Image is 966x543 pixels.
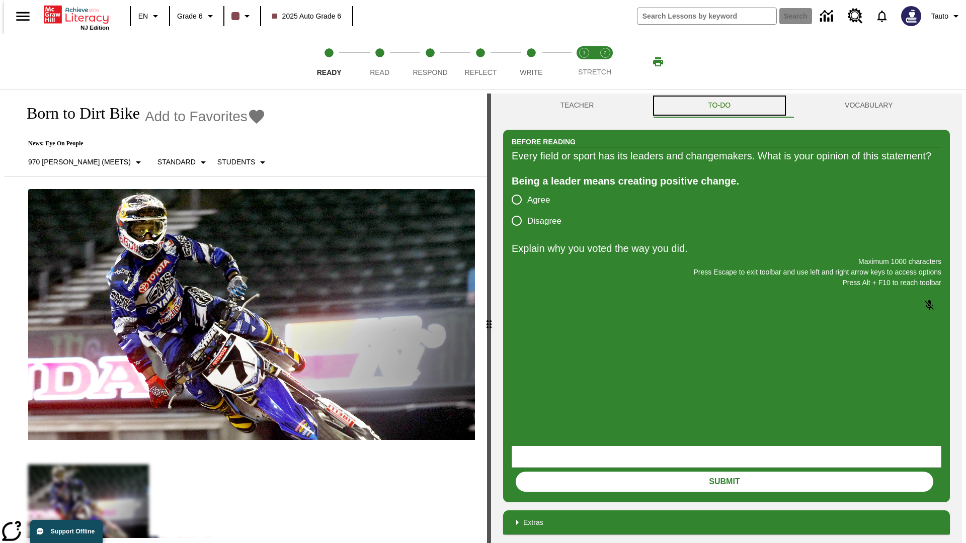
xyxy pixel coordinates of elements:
[512,189,570,231] div: poll
[153,153,213,171] button: Scaffolds, Standard
[512,256,941,267] p: Maximum 1000 characters
[527,215,561,228] span: Disagree
[8,2,38,31] button: Open side menu
[370,68,389,76] span: Read
[300,34,358,89] button: Ready step 1 of 5
[901,6,921,26] img: Avatar
[578,68,611,76] span: STRETCH
[134,7,166,25] button: Language: EN, Select a language
[503,94,950,118] div: Instructional Panel Tabs
[502,34,560,89] button: Write step 5 of 5
[491,94,962,543] div: activity
[177,11,203,22] span: Grade 6
[80,25,109,31] span: NJ Edition
[16,104,140,123] h1: Born to Dirt Bike
[512,173,941,189] div: Being a leader means creating positive change.
[145,109,248,125] span: Add to Favorites
[4,94,487,538] div: reading
[16,140,273,147] p: News: Eye On People
[503,510,950,534] div: Extras
[157,157,196,167] p: Standard
[350,34,409,89] button: Read step 2 of 5
[788,94,950,118] button: VOCABULARY
[145,108,266,125] button: Add to Favorites - Born to Dirt Bike
[503,94,651,118] button: Teacher
[895,3,927,29] button: Select a new avatar
[138,11,148,22] span: EN
[217,157,255,167] p: Students
[917,293,941,317] button: Click to activate and allow voice recognition
[814,3,842,30] a: Data Center
[591,34,620,89] button: Stretch Respond step 2 of 2
[213,153,273,171] button: Select Student
[487,94,491,543] div: Press Enter or Spacebar and then press right and left arrow keys to move the slider
[173,7,220,25] button: Grade: Grade 6, Select a grade
[465,68,497,76] span: Reflect
[227,7,257,25] button: Class color is dark brown. Change class color
[523,517,543,528] p: Extras
[604,50,606,55] text: 2
[516,472,933,492] button: Submit
[512,148,941,164] div: Every field or sport has its leaders and changemakers. What is your opinion of this statement?
[4,8,147,17] body: Explain why you voted the way you did. Maximum 1000 characters Press Alt + F10 to reach toolbar P...
[24,153,148,171] button: Select Lexile, 970 Lexile (Meets)
[451,34,510,89] button: Reflect step 4 of 5
[520,68,542,76] span: Write
[842,3,869,30] a: Resource Center, Will open in new tab
[51,528,95,535] span: Support Offline
[30,520,103,543] button: Support Offline
[583,50,585,55] text: 1
[527,194,550,207] span: Agree
[28,157,131,167] p: 970 [PERSON_NAME] (Meets)
[512,267,941,278] p: Press Escape to exit toolbar and use left and right arrow keys to access options
[570,34,599,89] button: Stretch Read step 1 of 2
[28,189,475,440] img: Motocross racer James Stewart flies through the air on his dirt bike.
[272,11,342,22] span: 2025 Auto Grade 6
[512,240,941,256] p: Explain why you voted the way you did.
[401,34,459,89] button: Respond step 3 of 5
[512,136,576,147] h2: Before Reading
[44,4,109,31] div: Home
[317,68,342,76] span: Ready
[413,68,447,76] span: Respond
[869,3,895,29] a: Notifications
[642,53,674,71] button: Print
[637,8,776,24] input: search field
[931,11,948,22] span: Tauto
[927,7,966,25] button: Profile/Settings
[512,278,941,288] p: Press Alt + F10 to reach toolbar
[651,94,788,118] button: TO-DO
